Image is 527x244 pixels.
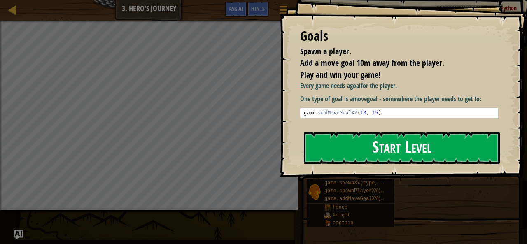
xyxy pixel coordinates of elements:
[225,2,247,17] button: Ask AI
[273,2,294,21] button: Show game menu
[333,220,353,226] span: captain
[353,94,367,103] strong: move
[333,212,350,218] span: knight
[290,46,496,58] li: Spawn a player.
[333,204,347,210] span: fence
[350,81,361,90] strong: goal
[290,57,496,69] li: Add a move goal 10m away from the player.
[307,184,322,200] img: portrait.png
[300,81,504,91] p: Every game needs a for the player.
[324,212,331,218] img: portrait.png
[304,132,500,164] button: Start Level
[251,5,265,12] span: Hints
[14,230,23,240] button: Ask AI
[300,57,444,68] span: Add a move goal 10m away from the player.
[300,46,351,57] span: Spawn a player.
[324,220,331,226] img: portrait.png
[324,204,331,211] img: portrait.png
[229,5,243,12] span: Ask AI
[300,94,504,104] p: One type of goal is a goal - somewhere the player needs to get to:
[324,196,396,202] span: game.addMoveGoalXY(x, y)
[290,69,496,81] li: Play and win your game!
[300,27,498,46] div: Goals
[300,69,380,80] span: Play and win your game!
